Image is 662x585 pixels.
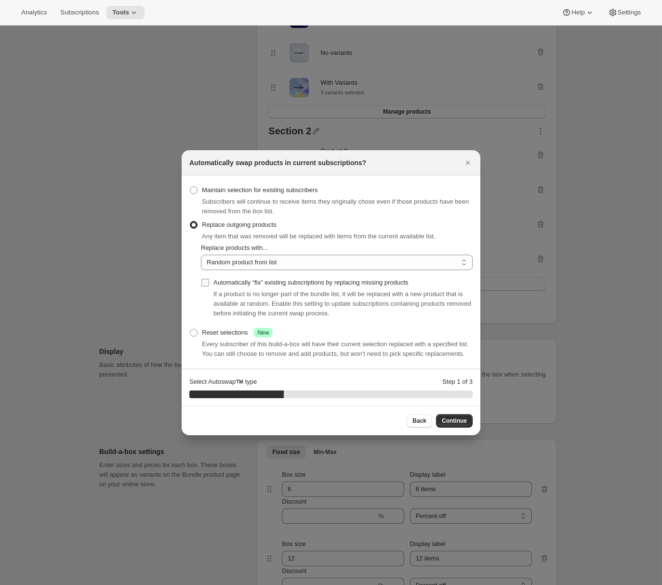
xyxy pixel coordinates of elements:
[202,186,318,194] span: Maintain selection for existing subscribers
[556,6,600,19] button: Help
[257,329,269,337] span: New
[213,279,409,286] span: Automatically “fix” existing subscriptions by replacing missing products
[407,414,432,428] button: Back
[106,6,145,19] button: Tools
[202,328,273,338] div: Reset selections
[189,158,366,168] h2: Automatically swap products in current subscriptions?
[412,417,426,425] span: Back
[189,377,257,387] p: Select Autoswap™️ type
[442,417,467,425] span: Continue
[442,377,473,387] p: Step 1 of 3
[21,9,47,16] span: Analytics
[618,9,641,16] span: Settings
[112,9,129,16] span: Tools
[201,244,268,251] span: Replace products with...
[213,290,471,317] span: If a product is no longer part of the bundle list, it will be replaced with a new product that is...
[571,9,584,16] span: Help
[202,233,436,240] span: Any item that was removed will be replaced with items from the current available list.
[602,6,647,19] button: Settings
[436,414,473,428] button: Continue
[461,156,475,169] button: Close
[202,198,469,215] span: Subscribers will continue to receive items they originally chose even if those products have been...
[60,9,99,16] span: Subscriptions
[15,6,53,19] button: Analytics
[202,340,468,357] span: Every subscriber of this build-a-box will have their current selection replaced with a specified ...
[202,221,277,228] span: Replace outgoing products
[54,6,105,19] button: Subscriptions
